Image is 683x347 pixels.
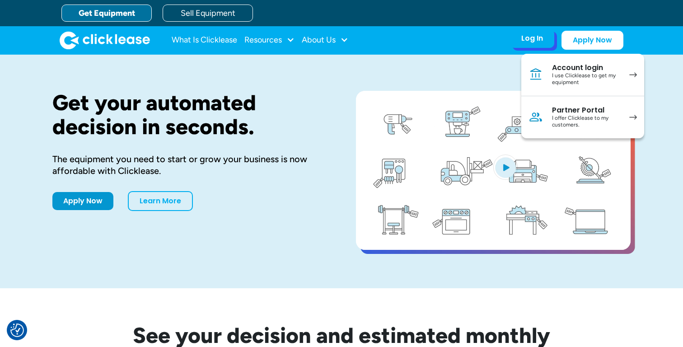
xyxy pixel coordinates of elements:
[552,72,620,86] div: I use Clicklease to get my equipment
[244,31,295,49] div: Resources
[302,31,348,49] div: About Us
[521,96,644,138] a: Partner PortalI offer Clicklease to my customers.
[493,155,518,180] img: Blue play button logo on a light blue circular background
[52,153,327,177] div: The equipment you need to start or grow your business is now affordable with Clicklease.
[60,31,150,49] a: home
[629,115,637,120] img: arrow
[552,106,620,115] div: Partner Portal
[561,31,623,50] a: Apply Now
[521,54,644,138] nav: Log In
[10,324,24,337] img: Revisit consent button
[529,67,543,82] img: Bank icon
[163,5,253,22] a: Sell Equipment
[521,34,543,43] div: Log In
[356,91,631,250] a: open lightbox
[61,5,152,22] a: Get Equipment
[52,91,327,139] h1: Get your automated decision in seconds.
[552,63,620,72] div: Account login
[128,191,193,211] a: Learn More
[629,72,637,77] img: arrow
[172,31,237,49] a: What Is Clicklease
[552,115,620,129] div: I offer Clicklease to my customers.
[52,192,113,210] a: Apply Now
[529,110,543,124] img: Person icon
[60,31,150,49] img: Clicklease logo
[10,324,24,337] button: Consent Preferences
[521,54,644,96] a: Account loginI use Clicklease to get my equipment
